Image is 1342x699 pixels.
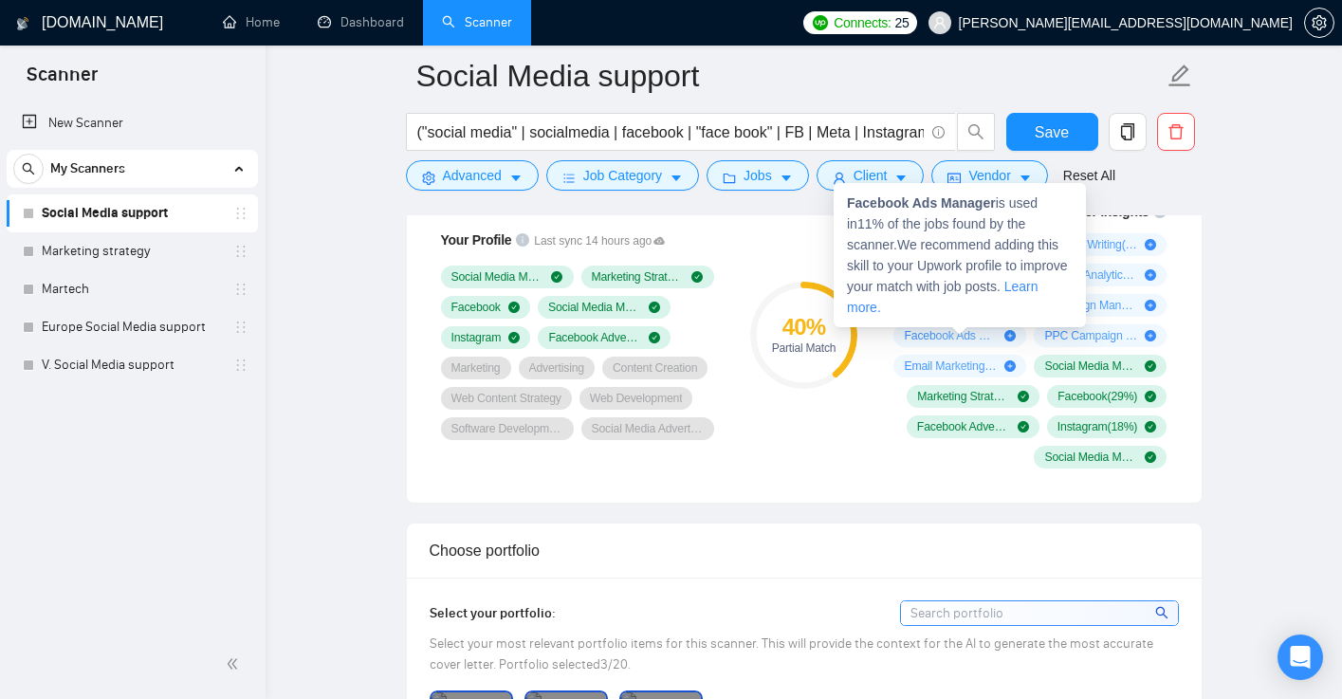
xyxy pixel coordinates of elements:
span: user [833,171,846,185]
span: Marketing [451,360,501,376]
span: double-left [226,654,245,673]
span: Social Media Management ( 18 %) [1044,450,1137,465]
img: upwork-logo.png [813,15,828,30]
span: search [1155,602,1171,623]
span: Social Media Marketing [451,269,544,285]
span: folder [723,171,736,185]
span: Facebook ( 29 %) [1057,389,1137,404]
span: check-circle [649,332,660,343]
span: edit [1167,64,1192,88]
span: Facebook Ads Manager ( 11 %) [904,328,997,343]
span: Social Media Marketing ( 68 %) [1044,359,1137,374]
div: Partial Match [750,342,857,354]
span: check-circle [551,271,562,283]
li: New Scanner [7,104,258,142]
span: 25 [895,12,910,33]
button: folderJobscaret-down [707,160,809,191]
span: My Scanners [50,150,125,188]
a: New Scanner [22,104,243,142]
span: Social Media Advertising [592,421,704,436]
button: setting [1304,8,1334,38]
strong: Facebook Ads Manager [847,195,996,211]
button: barsJob Categorycaret-down [546,160,699,191]
span: caret-down [1019,171,1032,185]
button: Save [1006,113,1098,151]
a: Social Media support [42,194,222,232]
div: 40 % [750,316,857,339]
a: dashboardDashboard [318,14,404,30]
span: Facebook Advertising [548,330,641,345]
button: settingAdvancedcaret-down [406,160,539,191]
a: Reset All [1063,165,1115,186]
span: setting [422,171,435,185]
span: Scanner [11,61,113,101]
span: Instagram ( 18 %) [1057,419,1137,434]
input: Search Freelance Jobs... [417,120,924,144]
span: holder [233,358,248,373]
li: My Scanners [7,150,258,384]
span: Connects: [834,12,891,33]
span: caret-down [894,171,908,185]
span: caret-down [509,171,523,185]
span: Web Content Strategy [451,391,561,406]
span: check-circle [1145,391,1156,402]
span: Advanced [443,165,502,186]
button: search [13,154,44,184]
span: Content Writing ( 15 %) [1044,237,1137,252]
a: V. Social Media support [42,346,222,384]
a: searchScanner [442,14,512,30]
button: delete [1157,113,1195,151]
span: plus-circle [1145,330,1156,341]
span: Save [1035,120,1069,144]
span: Facebook Advertising ( 22 %) [917,419,1010,434]
img: logo [16,9,29,39]
span: plus-circle [1004,330,1016,341]
span: holder [233,320,248,335]
span: Your Profile [441,232,512,248]
span: Instagram [451,330,502,345]
span: Jobs [744,165,772,186]
span: Social Media Management [548,300,641,315]
span: Software Development [451,421,563,436]
span: Marketing Strategy [592,269,685,285]
span: copy [1110,123,1146,140]
span: plus-circle [1145,239,1156,250]
span: Content Creation [613,360,697,376]
span: check-circle [1018,391,1029,402]
button: copy [1109,113,1147,151]
span: Scanner Insights [1046,205,1149,218]
button: userClientcaret-down [817,160,925,191]
span: check-circle [508,332,520,343]
span: info-circle [516,233,529,247]
span: check-circle [1145,421,1156,432]
span: caret-down [780,171,793,185]
span: check-circle [508,302,520,313]
a: Martech [42,270,222,308]
a: homeHome [223,14,280,30]
span: Advertising [529,360,584,376]
span: is used in 11 % of the jobs found by the scanner. We recommend adding this skill to your Upwork p... [847,195,1068,315]
span: Web Development [590,391,683,406]
span: holder [233,244,248,259]
span: plus-circle [1145,269,1156,281]
span: Google Analytics ( 14 %) [1044,267,1137,283]
span: user [933,16,947,29]
span: PPC Campaign Setup & Management ( 11 %) [1044,328,1137,343]
span: holder [233,206,248,221]
span: Facebook [451,300,501,315]
span: Campaign Management ( 11 %) [1044,298,1137,313]
span: Marketing Strategy ( 40 %) [917,389,1010,404]
span: Select your most relevant portfolio items for this scanner. This will provide the context for the... [430,635,1153,672]
span: search [14,162,43,175]
span: check-circle [649,302,660,313]
input: Search portfolio [901,601,1178,625]
a: setting [1304,15,1334,30]
a: Europe Social Media support [42,308,222,346]
div: Open Intercom Messenger [1278,635,1323,680]
span: plus-circle [1004,360,1016,372]
span: Vendor [968,165,1010,186]
span: bars [562,171,576,185]
span: delete [1158,123,1194,140]
a: Marketing strategy [42,232,222,270]
span: Job Category [583,165,662,186]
